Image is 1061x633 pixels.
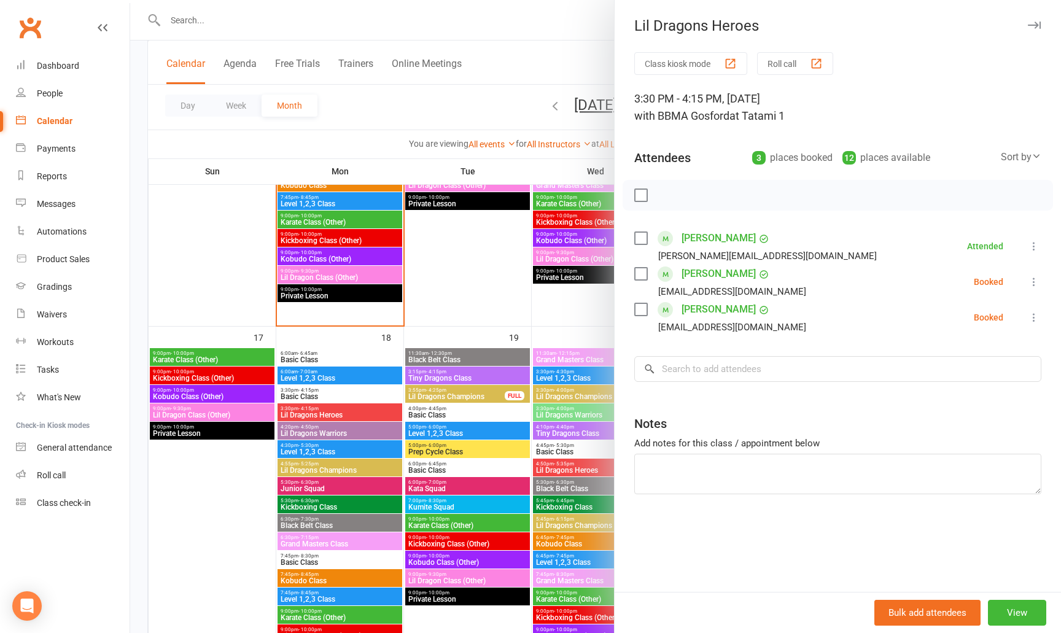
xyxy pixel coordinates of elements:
[842,149,930,166] div: places available
[16,135,130,163] a: Payments
[16,462,130,489] a: Roll call
[634,109,729,122] span: with BBMA Gosford
[37,88,63,98] div: People
[682,228,756,248] a: [PERSON_NAME]
[752,151,766,165] div: 3
[15,12,45,43] a: Clubworx
[37,144,76,153] div: Payments
[967,242,1003,250] div: Attended
[16,80,130,107] a: People
[16,489,130,517] a: Class kiosk mode
[37,498,91,508] div: Class check-in
[16,384,130,411] a: What's New
[16,356,130,384] a: Tasks
[974,278,1003,286] div: Booked
[37,199,76,209] div: Messages
[842,151,856,165] div: 12
[16,273,130,301] a: Gradings
[37,443,112,452] div: General attendance
[634,90,1041,125] div: 3:30 PM - 4:15 PM, [DATE]
[615,17,1061,34] div: Lil Dragons Heroes
[634,415,667,432] div: Notes
[37,365,59,375] div: Tasks
[752,149,833,166] div: places booked
[634,436,1041,451] div: Add notes for this class / appointment below
[37,337,74,347] div: Workouts
[16,301,130,328] a: Waivers
[37,282,72,292] div: Gradings
[974,313,1003,322] div: Booked
[634,149,691,166] div: Attendees
[874,600,981,626] button: Bulk add attendees
[16,434,130,462] a: General attendance kiosk mode
[634,52,747,75] button: Class kiosk mode
[37,254,90,264] div: Product Sales
[16,246,130,273] a: Product Sales
[37,309,67,319] div: Waivers
[729,109,785,122] span: at Tatami 1
[682,264,756,284] a: [PERSON_NAME]
[682,300,756,319] a: [PERSON_NAME]
[16,190,130,218] a: Messages
[16,218,130,246] a: Automations
[37,61,79,71] div: Dashboard
[658,319,806,335] div: [EMAIL_ADDRESS][DOMAIN_NAME]
[37,392,81,402] div: What's New
[634,356,1041,382] input: Search to add attendees
[12,591,42,621] div: Open Intercom Messenger
[658,284,806,300] div: [EMAIL_ADDRESS][DOMAIN_NAME]
[16,328,130,356] a: Workouts
[988,600,1046,626] button: View
[16,52,130,80] a: Dashboard
[757,52,833,75] button: Roll call
[1001,149,1041,165] div: Sort by
[37,171,67,181] div: Reports
[37,470,66,480] div: Roll call
[37,227,87,236] div: Automations
[16,163,130,190] a: Reports
[658,248,877,264] div: [PERSON_NAME][EMAIL_ADDRESS][DOMAIN_NAME]
[16,107,130,135] a: Calendar
[37,116,72,126] div: Calendar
